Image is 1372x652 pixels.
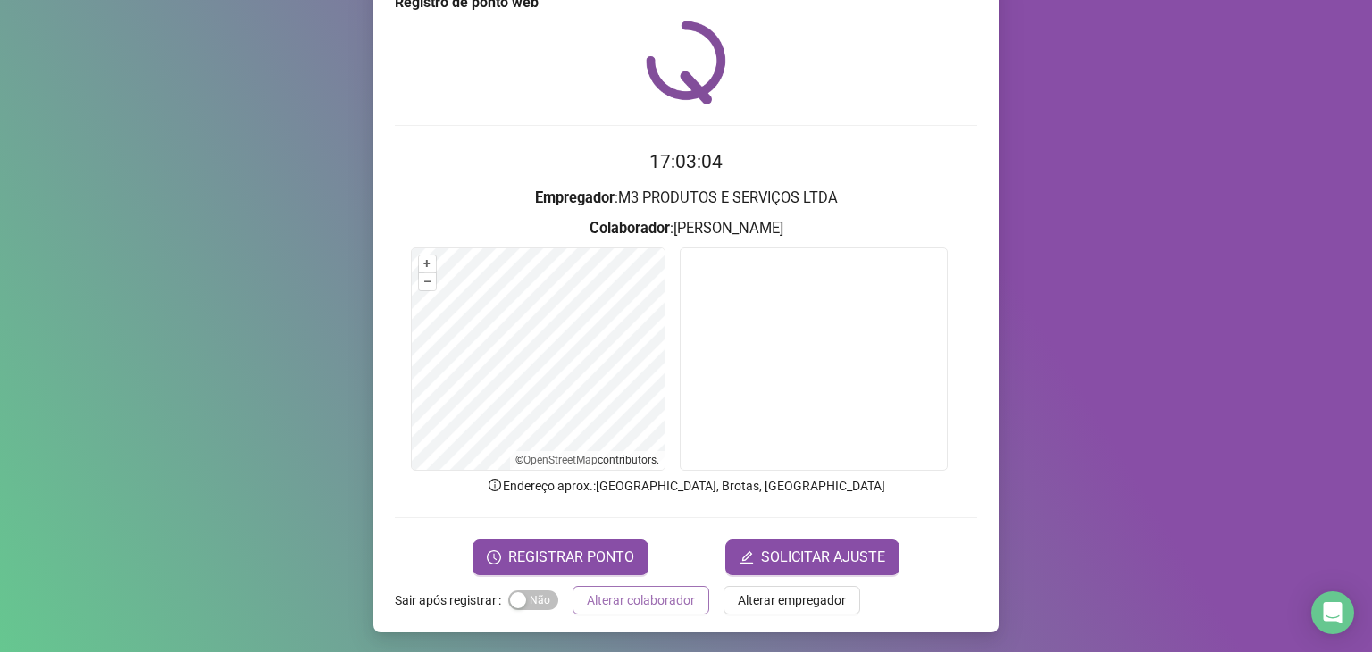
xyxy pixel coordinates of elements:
div: Open Intercom Messenger [1311,591,1354,634]
h3: : [PERSON_NAME] [395,217,977,240]
button: REGISTRAR PONTO [473,539,648,575]
button: Alterar empregador [724,586,860,614]
li: © contributors. [515,454,659,466]
time: 17:03:04 [649,151,723,172]
button: – [419,273,436,290]
label: Sair após registrar [395,586,508,614]
span: info-circle [487,477,503,493]
p: Endereço aprox. : [GEOGRAPHIC_DATA], Brotas, [GEOGRAPHIC_DATA] [395,476,977,496]
a: OpenStreetMap [523,454,598,466]
strong: Empregador [535,189,615,206]
span: edit [740,550,754,564]
span: REGISTRAR PONTO [508,547,634,568]
span: SOLICITAR AJUSTE [761,547,885,568]
strong: Colaborador [590,220,670,237]
span: clock-circle [487,550,501,564]
span: Alterar colaborador [587,590,695,610]
span: Alterar empregador [738,590,846,610]
button: Alterar colaborador [573,586,709,614]
button: editSOLICITAR AJUSTE [725,539,899,575]
button: + [419,255,436,272]
h3: : M3 PRODUTOS E SERVIÇOS LTDA [395,187,977,210]
img: QRPoint [646,21,726,104]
